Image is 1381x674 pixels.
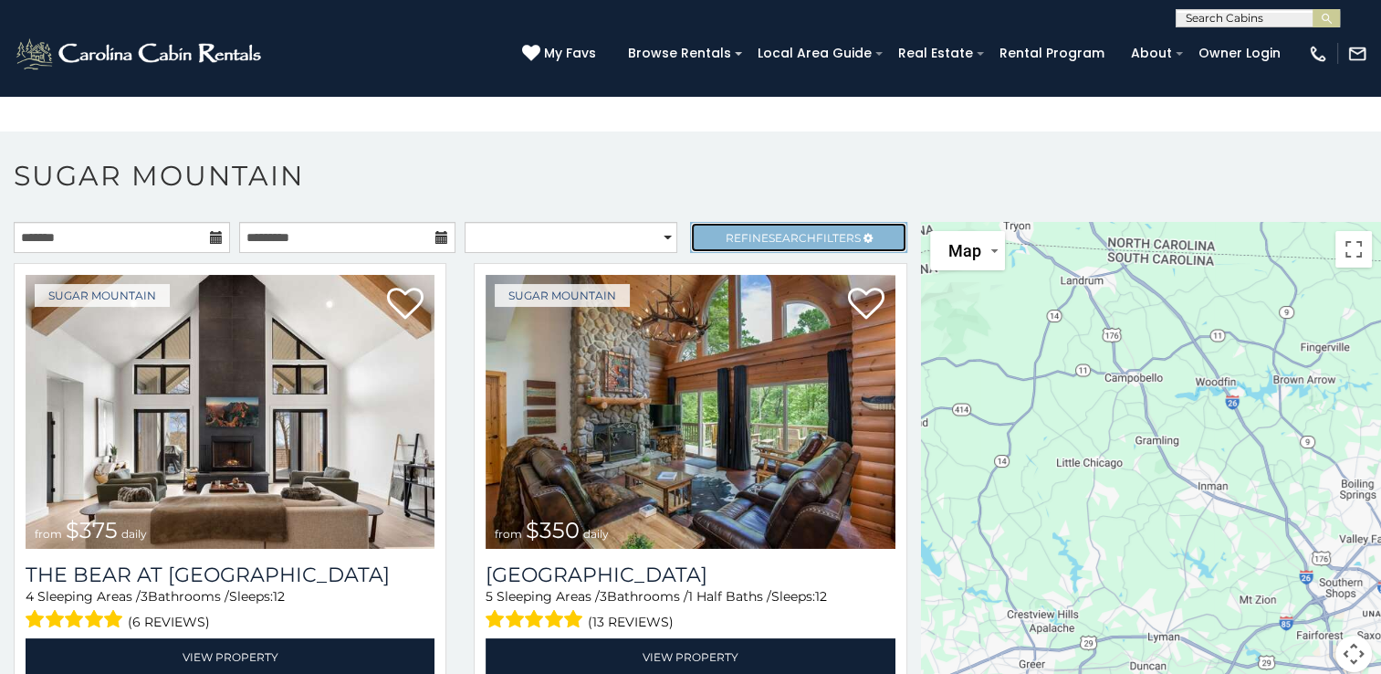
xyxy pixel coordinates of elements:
span: My Favs [544,44,596,63]
span: Map [948,241,981,260]
a: Grouse Moor Lodge from $350 daily [486,275,895,549]
span: 1 Half Baths / [688,588,771,605]
img: Grouse Moor Lodge [486,275,895,549]
div: Sleeping Areas / Bathrooms / Sleeps: [486,587,895,634]
button: Change map style [930,231,1005,270]
span: 3 [141,588,148,605]
img: White-1-2.png [14,36,267,72]
a: The Bear At Sugar Mountain from $375 daily [26,275,434,549]
img: phone-regular-white.png [1308,44,1328,64]
span: 4 [26,588,34,605]
a: RefineSearchFilters [690,222,906,253]
span: $375 [66,517,118,543]
h3: The Bear At Sugar Mountain [26,563,434,587]
button: Map camera controls [1335,636,1372,672]
span: 5 [486,588,493,605]
a: My Favs [522,44,601,64]
a: Owner Login [1189,39,1290,68]
span: Search [769,231,816,245]
img: mail-regular-white.png [1347,44,1367,64]
div: Sleeping Areas / Bathrooms / Sleeps: [26,587,434,634]
span: 12 [273,588,285,605]
span: from [35,527,62,541]
a: Local Area Guide [748,39,881,68]
a: Add to favorites [387,286,424,324]
a: Sugar Mountain [495,284,630,307]
a: Browse Rentals [619,39,740,68]
span: 3 [600,588,607,605]
button: Toggle fullscreen view [1335,231,1372,268]
span: from [495,527,522,541]
span: daily [121,527,147,541]
a: Real Estate [889,39,982,68]
span: 12 [815,588,827,605]
a: About [1122,39,1181,68]
a: The Bear At [GEOGRAPHIC_DATA] [26,563,434,587]
span: daily [583,527,609,541]
span: (6 reviews) [128,610,210,634]
a: [GEOGRAPHIC_DATA] [486,563,895,587]
a: Add to favorites [848,286,884,324]
span: $350 [526,517,580,543]
img: The Bear At Sugar Mountain [26,275,434,549]
span: (13 reviews) [588,610,674,634]
a: Rental Program [990,39,1114,68]
a: Sugar Mountain [35,284,170,307]
span: Refine Filters [726,231,861,245]
h3: Grouse Moor Lodge [486,563,895,587]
